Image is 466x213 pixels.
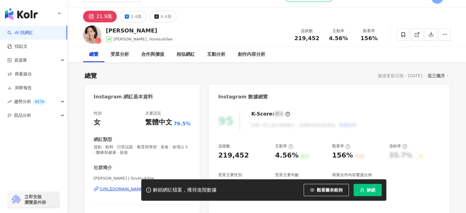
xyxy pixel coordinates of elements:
div: 受眾主要年齡 [275,172,299,178]
div: 商業合作內容覆蓋比例 [332,172,372,178]
div: 互動率 [327,28,350,34]
div: 漲粉率 [389,143,407,149]
div: 性別 [94,111,102,116]
a: 商案媒合 [7,71,32,77]
div: 觀看率 [358,28,381,34]
a: 找貼文 [7,44,28,50]
div: 追蹤數 [294,28,320,34]
a: searchAI 找網紅 [7,30,33,36]
div: 總覽 [89,51,98,58]
span: lock [360,188,364,192]
div: 最後更新日期：[DATE] [378,73,422,78]
img: chrome extension [10,195,22,204]
img: KOL Avatar [83,25,101,44]
div: 解鎖網紅檔案，獲得進階數據 [153,187,217,193]
div: 156% [332,151,353,160]
div: 219,452 [218,151,249,160]
button: 觀看圖表範例 [304,184,349,196]
span: 甜點 · 飲料 · 日常話題 · 教育與學習 · 美食 · 命理占卜 · 醫療與健康 · 旅遊 [94,144,191,155]
span: 219,452 [294,35,320,41]
div: 9.4萬 [160,12,171,21]
div: 近三個月 [428,72,449,80]
div: 3.4萬 [131,12,142,21]
div: 女 [94,118,100,127]
div: Instagram 數據總覽 [218,93,268,100]
a: 洞察報告 [7,85,32,91]
div: [PERSON_NAME] [106,27,173,34]
div: 追蹤數 [218,143,230,149]
div: 創作內容分析 [238,51,265,58]
div: 觀看率 [332,143,350,149]
span: 4.56% [329,35,348,41]
div: BETA [32,99,47,105]
div: 網紅類型 [94,136,112,143]
span: rise [7,100,12,104]
span: 解鎖 [367,188,375,192]
span: [PERSON_NAME], ilovesukilee [114,37,173,41]
span: [PERSON_NAME] | ilovesukilee [94,176,191,181]
span: 趨勢分析 [14,95,47,108]
div: 21.9萬 [97,12,112,21]
div: 互動率 [275,143,293,149]
button: 解鎖 [354,184,382,196]
a: chrome extension立即安裝 瀏覽器外掛 [8,191,59,208]
div: 相似網紅 [176,51,195,58]
div: 合作與價值 [141,51,164,58]
div: 總覽 [85,71,97,80]
div: 社群簡介 [94,165,112,171]
span: 競品分析 [14,108,31,122]
button: 9.4萬 [150,11,176,22]
button: 21.9萬 [83,11,117,22]
span: 資源庫 [14,53,27,67]
div: 繁體中文 [145,118,172,127]
button: 3.4萬 [120,11,146,22]
span: 觀看圖表範例 [317,188,343,192]
div: 4.56% [275,151,298,160]
span: 立即安裝 瀏覽器外掛 [25,194,46,205]
div: 受眾主要性別 [218,172,242,178]
img: logo [5,8,38,20]
div: 互動分析 [207,51,225,58]
div: 受眾分析 [111,51,129,58]
div: 主要語言 [145,111,161,116]
div: Instagram 網紅基本資料 [94,93,153,100]
span: 76.5% [174,120,191,127]
div: K-Score : [251,111,290,117]
span: 156% [361,35,378,41]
